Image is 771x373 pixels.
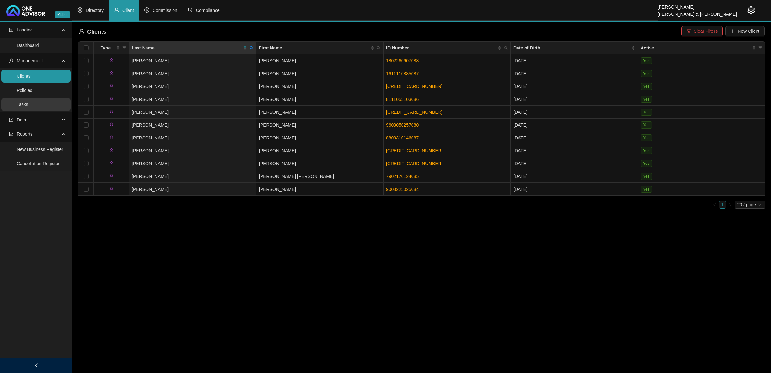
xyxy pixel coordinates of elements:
span: line-chart [9,132,13,136]
a: Tasks [17,102,28,107]
span: user [109,174,114,178]
span: Landing [17,27,33,32]
td: [PERSON_NAME] [129,54,256,67]
a: New Business Register [17,147,63,152]
a: 9003225025084 [386,187,419,192]
th: Type [94,42,129,54]
span: Yes [641,109,652,116]
span: Yes [641,83,652,90]
span: Yes [641,160,652,167]
span: search [503,43,509,53]
span: Yes [641,134,652,141]
span: Type [96,44,115,51]
a: 1 [719,201,726,208]
td: [PERSON_NAME] [256,54,384,67]
span: Management [17,58,43,63]
th: Active [638,42,765,54]
span: search [504,46,508,50]
td: [DATE] [511,67,638,80]
span: search [377,46,381,50]
td: [PERSON_NAME] [129,170,256,183]
span: Yes [641,57,652,64]
span: 20 / page [737,201,763,208]
td: [PERSON_NAME] [PERSON_NAME] [256,170,384,183]
a: Cancellation Register [17,161,59,166]
span: Directory [86,8,104,13]
button: Clear Filters [681,26,723,36]
td: [PERSON_NAME] [129,67,256,80]
span: dollar [144,7,149,13]
span: user [109,122,114,127]
td: [PERSON_NAME] [129,119,256,131]
span: user [109,110,114,114]
a: [CREDIT_CARD_NUMBER] [386,161,443,166]
span: user [109,148,114,153]
td: [PERSON_NAME] [256,106,384,119]
a: 9603050257080 [386,122,419,128]
div: Page Size [735,201,765,209]
td: [PERSON_NAME] [129,80,256,93]
div: [PERSON_NAME] [658,2,737,9]
span: setting [747,6,755,14]
td: [DATE] [511,106,638,119]
td: [DATE] [511,157,638,170]
li: 1 [719,201,726,209]
span: New Client [738,28,759,35]
td: [PERSON_NAME] [129,183,256,196]
th: First Name [256,42,384,54]
span: profile [9,28,13,32]
td: [DATE] [511,183,638,196]
button: left [711,201,719,209]
td: [DATE] [511,93,638,106]
li: Next Page [726,201,734,209]
span: Last Name [132,44,242,51]
span: Yes [641,173,652,180]
td: [PERSON_NAME] [129,144,256,157]
td: [DATE] [511,119,638,131]
span: left [34,363,39,368]
span: Yes [641,121,652,129]
a: Dashboard [17,43,39,48]
span: Clear Filters [694,28,718,35]
th: Date of Birth [511,42,638,54]
span: user [109,58,114,63]
span: user [114,7,119,13]
td: [DATE] [511,131,638,144]
td: [PERSON_NAME] [256,183,384,196]
td: [PERSON_NAME] [129,157,256,170]
button: right [726,201,734,209]
button: New Client [725,26,765,36]
span: Client [122,8,134,13]
td: [PERSON_NAME] [129,106,256,119]
span: Clients [87,29,106,35]
a: 1611110885087 [386,71,419,76]
td: [PERSON_NAME] [256,119,384,131]
span: search [248,43,255,53]
span: filter [122,46,126,50]
span: user [109,84,114,88]
span: filter [121,43,128,53]
a: Policies [17,88,32,93]
span: safety [188,7,193,13]
span: user [109,71,114,75]
span: filter [687,29,691,33]
a: 8808310146087 [386,135,419,140]
span: Compliance [196,8,220,13]
img: 2df55531c6924b55f21c4cf5d4484680-logo-light.svg [6,5,45,16]
th: ID Number [384,42,511,54]
td: [DATE] [511,144,638,157]
td: [PERSON_NAME] [129,131,256,144]
span: import [9,118,13,122]
span: user [109,161,114,165]
span: First Name [259,44,369,51]
a: Clients [17,74,31,79]
span: ID Number [386,44,496,51]
span: Commission [153,8,177,13]
span: left [713,203,717,207]
td: [PERSON_NAME] [256,131,384,144]
span: user [109,187,114,191]
span: user [109,135,114,140]
td: [PERSON_NAME] [256,157,384,170]
td: [PERSON_NAME] [256,80,384,93]
td: [PERSON_NAME] [256,93,384,106]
